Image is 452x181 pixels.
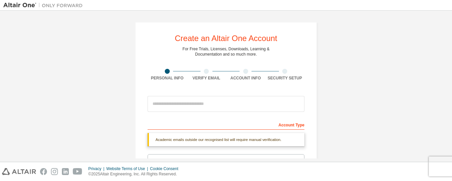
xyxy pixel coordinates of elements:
div: Security Setup [265,75,305,81]
div: Academic emails outside our recognised list will require manual verification. [148,133,304,146]
img: youtube.svg [73,168,82,175]
img: facebook.svg [40,168,47,175]
div: For Free Trials, Licenses, Downloads, Learning & Documentation and so much more. [183,46,270,57]
img: Altair One [3,2,86,9]
div: Account Type [148,119,304,130]
div: Altair Customers [152,158,300,168]
img: instagram.svg [51,168,58,175]
p: © 2025 Altair Engineering, Inc. All Rights Reserved. [88,171,182,177]
div: Privacy [88,166,106,171]
div: Create an Altair One Account [175,34,277,42]
div: Account Info [226,75,265,81]
img: linkedin.svg [62,168,69,175]
img: altair_logo.svg [2,168,36,175]
div: Personal Info [148,75,187,81]
div: Cookie Consent [150,166,182,171]
div: Website Terms of Use [106,166,150,171]
div: Verify Email [187,75,226,81]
